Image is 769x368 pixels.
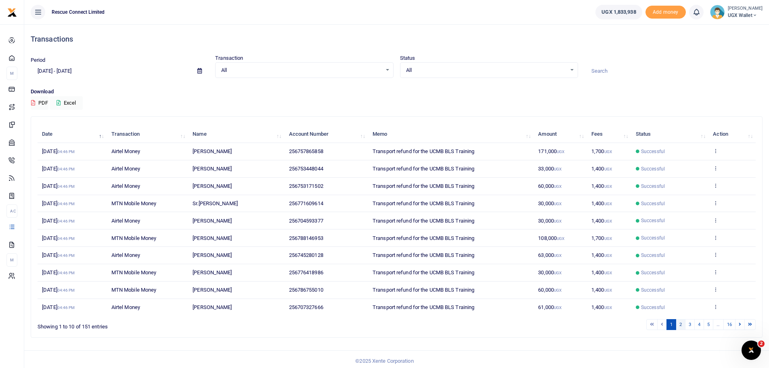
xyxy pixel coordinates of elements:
li: Wallet ballance [592,5,645,19]
span: 61,000 [538,304,562,310]
span: 30,000 [538,200,562,206]
span: 1,400 [591,183,612,189]
span: 60,000 [538,287,562,293]
small: UGX [604,219,612,223]
li: M [6,67,17,80]
h4: Transactions [31,35,763,44]
span: Successful [641,217,665,224]
small: 04:46 PM [57,253,75,258]
small: UGX [604,184,612,189]
span: 1,400 [591,200,612,206]
small: UGX [604,253,612,258]
span: 30,000 [538,218,562,224]
span: Successful [641,304,665,311]
small: [PERSON_NAME] [728,5,763,12]
span: [DATE] [42,148,75,154]
small: UGX [554,253,562,258]
span: Successful [641,252,665,259]
span: 108,000 [538,235,564,241]
span: 1,700 [591,235,612,241]
span: MTN Mobile Money [111,287,157,293]
span: 256745280128 [289,252,323,258]
a: 3 [685,319,695,330]
span: 1,400 [591,218,612,224]
span: [PERSON_NAME] [193,252,232,258]
span: Airtel Money [111,304,140,310]
span: UGX 1,833,938 [601,8,636,16]
span: Transport refund for the UCMB BLS Training [373,166,474,172]
li: Ac [6,204,17,218]
a: 4 [694,319,704,330]
small: 04:46 PM [57,305,75,310]
span: 63,000 [538,252,562,258]
small: UGX [554,167,562,171]
th: Name: activate to sort column ascending [188,126,284,143]
a: Add money [645,8,686,15]
a: logo-small logo-large logo-large [7,9,17,15]
span: MTN Mobile Money [111,235,157,241]
span: Successful [641,165,665,172]
span: [DATE] [42,183,75,189]
th: Status: activate to sort column ascending [631,126,708,143]
th: Account Number: activate to sort column ascending [284,126,368,143]
span: Transport refund for the UCMB BLS Training [373,304,474,310]
span: [PERSON_NAME] [193,304,232,310]
div: Showing 1 to 10 of 151 entries [38,318,333,331]
span: 1,400 [591,269,612,275]
li: Toup your wallet [645,6,686,19]
span: [PERSON_NAME] [193,269,232,275]
small: UGX [554,288,562,292]
span: [DATE] [42,166,75,172]
small: UGX [604,149,612,154]
span: 33,000 [538,166,562,172]
span: Airtel Money [111,166,140,172]
span: Airtel Money [111,252,140,258]
th: Fees: activate to sort column ascending [587,126,631,143]
small: UGX [604,305,612,310]
iframe: Intercom live chat [742,341,761,360]
span: Successful [641,200,665,207]
span: [PERSON_NAME] [193,148,232,154]
span: [DATE] [42,200,75,206]
small: 04:46 PM [57,184,75,189]
span: 256707327666 [289,304,323,310]
span: [PERSON_NAME] [193,218,232,224]
span: [DATE] [42,269,75,275]
span: Airtel Money [111,218,140,224]
span: Transport refund for the UCMB BLS Training [373,287,474,293]
span: [DATE] [42,304,75,310]
span: 256788146953 [289,235,323,241]
small: UGX [604,236,612,241]
a: UGX 1,833,938 [595,5,642,19]
span: Transport refund for the UCMB BLS Training [373,200,474,206]
label: Period [31,56,46,64]
button: PDF [31,96,48,110]
span: Transport refund for the UCMB BLS Training [373,183,474,189]
span: Transport refund for the UCMB BLS Training [373,235,474,241]
small: UGX [557,236,564,241]
span: Successful [641,269,665,276]
small: 04:46 PM [57,219,75,223]
small: UGX [604,271,612,275]
span: 1,700 [591,148,612,154]
a: 1 [666,319,676,330]
span: [PERSON_NAME] [193,166,232,172]
span: MTN Mobile Money [111,269,157,275]
span: 1,400 [591,287,612,293]
span: MTN Mobile Money [111,200,157,206]
th: Memo: activate to sort column ascending [368,126,534,143]
span: [DATE] [42,235,75,241]
small: UGX [554,305,562,310]
small: 04:46 PM [57,271,75,275]
small: UGX [554,184,562,189]
span: Transport refund for the UCMB BLS Training [373,218,474,224]
li: M [6,253,17,267]
small: 04:46 PM [57,236,75,241]
small: UGX [554,202,562,206]
span: All [406,66,566,74]
span: 256776418986 [289,269,323,275]
span: 1,400 [591,252,612,258]
small: 04:46 PM [57,167,75,171]
span: 1,400 [591,166,612,172]
small: UGX [604,288,612,292]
